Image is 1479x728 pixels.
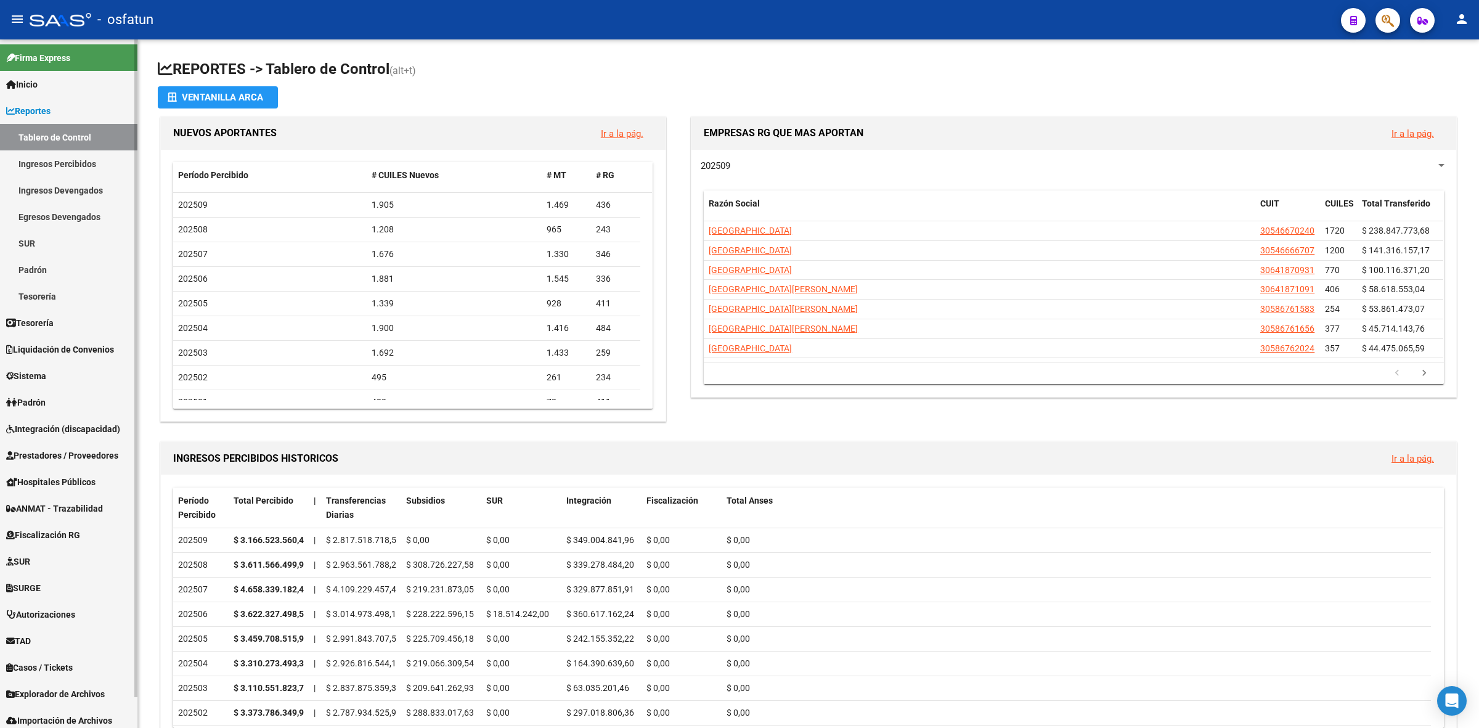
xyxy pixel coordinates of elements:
span: Reportes [6,104,51,118]
span: Período Percibido [178,496,216,520]
span: [GEOGRAPHIC_DATA][PERSON_NAME] [709,304,858,314]
span: $ 0,00 [646,683,670,693]
span: | [314,496,316,505]
div: 202503 [178,681,224,695]
span: 30586762024 [1260,343,1314,353]
span: Padrón [6,396,46,409]
span: 357 [1325,343,1340,353]
div: 202504 [178,656,224,671]
span: Fiscalización RG [6,528,80,542]
span: $ 4.109.229.457,47 [326,584,401,594]
span: $ 0,00 [646,609,670,619]
div: 1.339 [372,297,537,311]
strong: $ 3.611.566.499,99 [234,560,309,570]
div: 202505 [178,632,224,646]
span: $ 0,00 [486,634,510,644]
datatable-header-cell: Integración [561,488,642,528]
span: 202507 [178,249,208,259]
div: 1.676 [372,247,537,261]
div: 1.208 [372,223,537,237]
span: $ 0,00 [727,708,750,718]
div: 1.905 [372,198,537,212]
span: $ 0,00 [646,560,670,570]
span: | [314,634,316,644]
datatable-header-cell: | [309,488,321,528]
span: $ 2.991.843.707,56 [326,634,401,644]
div: 484 [596,321,635,335]
span: 202509 [701,160,730,171]
div: 483 [372,395,537,409]
span: $ 0,00 [486,658,510,668]
span: Total Transferido [1362,198,1430,208]
span: 202509 [178,200,208,210]
div: 1.330 [547,247,586,261]
span: | [314,560,316,570]
div: 336 [596,272,635,286]
span: Explorador de Archivos [6,687,105,701]
span: Total Percibido [234,496,293,505]
span: - osfatun [97,6,153,33]
span: | [314,708,316,718]
div: 1.433 [547,346,586,360]
span: 30641871091 [1260,284,1314,294]
span: $ 219.066.309,54 [406,658,474,668]
span: | [314,535,316,545]
div: 259 [596,346,635,360]
span: $ 209.641.262,93 [406,683,474,693]
span: $ 44.475.065,59 [1362,343,1425,353]
datatable-header-cell: Total Percibido [229,488,309,528]
span: CUILES [1325,198,1354,208]
span: $ 58.618.553,04 [1362,284,1425,294]
span: $ 0,00 [646,634,670,644]
span: Total Anses [727,496,773,505]
strong: $ 3.373.786.349,91 [234,708,309,718]
span: $ 288.833.017,63 [406,708,474,718]
span: $ 349.004.841,96 [566,535,634,545]
span: 202506 [178,274,208,284]
span: Fiscalización [646,496,698,505]
span: $ 0,00 [646,658,670,668]
span: $ 329.877.851,91 [566,584,634,594]
span: $ 238.847.773,68 [1362,226,1430,235]
span: $ 0,00 [486,560,510,570]
span: $ 141.316.157,17 [1362,245,1430,255]
datatable-header-cell: Transferencias Diarias [321,488,401,528]
div: 1.692 [372,346,537,360]
span: Razón Social [709,198,760,208]
div: Ventanilla ARCA [168,86,268,108]
span: Hospitales Públicos [6,475,96,489]
span: 770 [1325,265,1340,275]
div: 72 [547,395,586,409]
datatable-header-cell: Fiscalización [642,488,722,528]
span: $ 0,00 [727,658,750,668]
span: 30641870931 [1260,265,1314,275]
span: $ 2.963.561.788,21 [326,560,401,570]
datatable-header-cell: Subsidios [401,488,481,528]
span: [GEOGRAPHIC_DATA] [709,226,792,235]
span: [GEOGRAPHIC_DATA][PERSON_NAME] [709,324,858,333]
span: SURGE [6,581,41,595]
span: $ 228.222.596,15 [406,609,474,619]
strong: $ 3.166.523.560,47 [234,535,309,545]
span: $ 3.014.973.498,13 [326,609,401,619]
span: $ 225.709.456,18 [406,634,474,644]
span: $ 18.514.242,00 [486,609,549,619]
a: Ir a la pág. [1391,128,1434,139]
span: $ 0,00 [406,535,430,545]
span: $ 0,00 [646,535,670,545]
div: 202508 [178,558,224,572]
strong: $ 3.310.273.493,30 [234,658,309,668]
div: 1.416 [547,321,586,335]
span: NUEVOS APORTANTES [173,127,277,139]
span: $ 0,00 [486,535,510,545]
datatable-header-cell: # RG [591,162,640,189]
span: $ 0,00 [727,634,750,644]
span: # CUILES Nuevos [372,170,439,180]
datatable-header-cell: # MT [542,162,591,189]
span: (alt+t) [389,65,416,76]
span: Inicio [6,78,38,91]
button: Ventanilla ARCA [158,86,278,108]
span: 202501 [178,397,208,407]
div: Open Intercom Messenger [1437,686,1467,716]
span: 1720 [1325,226,1345,235]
